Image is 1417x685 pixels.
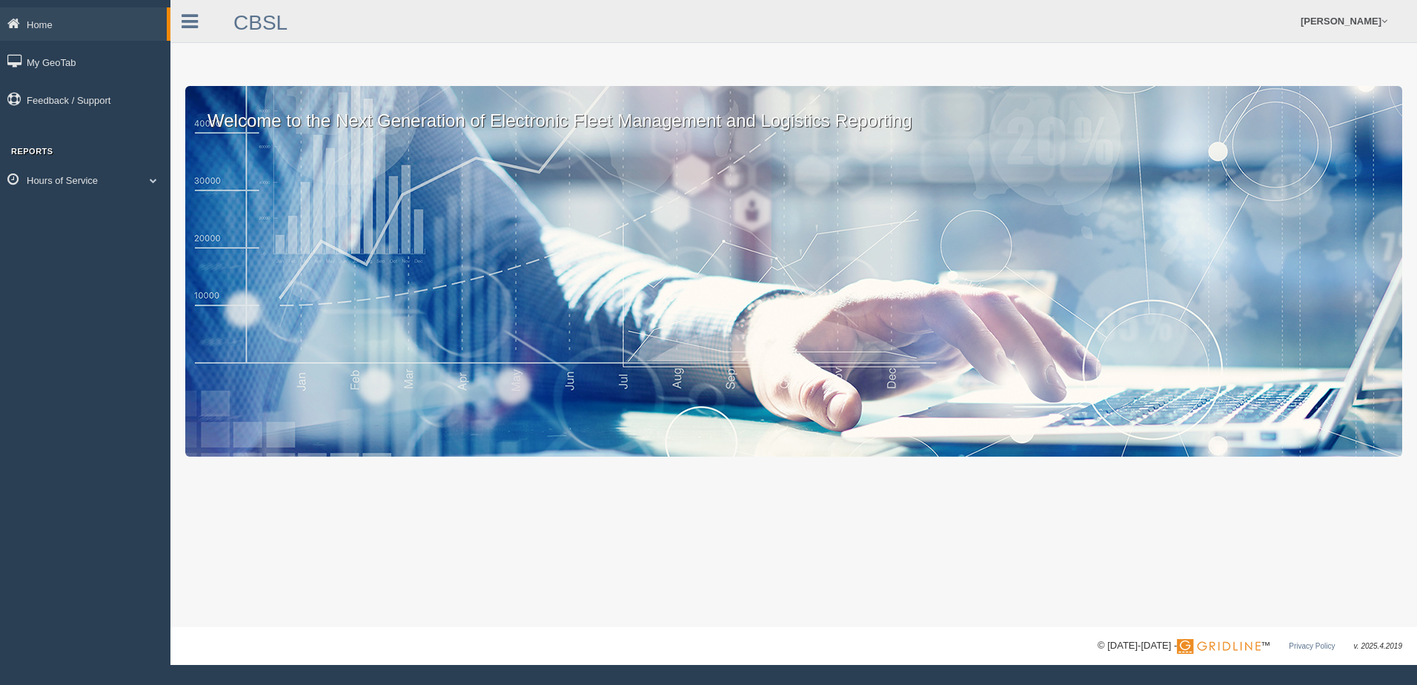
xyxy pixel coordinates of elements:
[185,86,1402,133] p: Welcome to the Next Generation of Electronic Fleet Management and Logistics Reporting
[1177,639,1261,654] img: Gridline
[1289,642,1335,650] a: Privacy Policy
[1354,642,1402,650] span: v. 2025.4.2019
[1098,638,1402,654] div: © [DATE]-[DATE] - ™
[233,11,288,34] a: CBSL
